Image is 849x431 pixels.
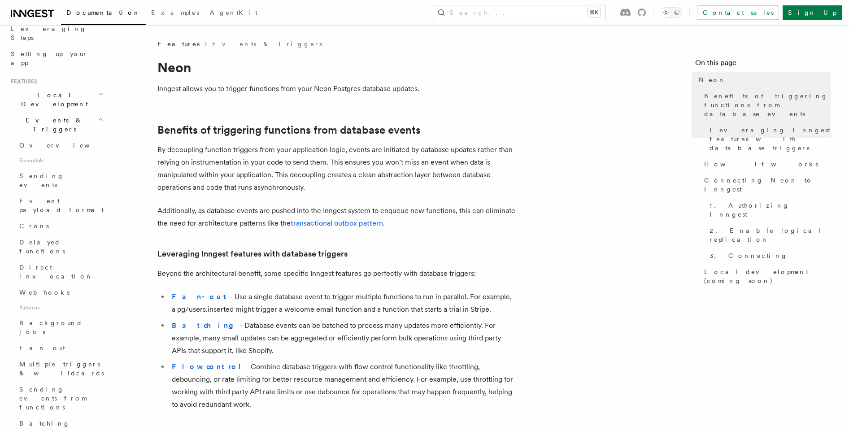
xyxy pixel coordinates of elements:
[19,319,83,335] span: Background jobs
[157,83,516,95] p: Inngest allows you to trigger functions from your Neon Postgres database updates.
[695,72,831,88] a: Neon
[699,75,726,84] span: Neon
[7,46,105,71] a: Setting up your app
[212,39,322,48] a: Events & Triggers
[172,321,240,330] a: Batching
[701,172,831,197] a: Connecting Neon to Inngest
[157,267,516,280] p: Beyond the architectural benefit, some specific Inngest features go perfectly with database trigg...
[172,362,246,371] a: Flow control
[19,386,86,411] span: Sending events from functions
[704,91,831,118] span: Benefits of triggering functions from database events
[19,344,65,352] span: Fan out
[706,222,831,248] a: 2. Enable logical replication
[661,7,682,18] button: Toggle dark mode
[19,264,93,280] span: Direct invocation
[697,5,779,20] a: Contact sales
[704,176,831,194] span: Connecting Neon to Inngest
[16,168,105,193] a: Sending events
[205,3,263,24] a: AgentKit
[16,340,105,356] a: Fan out
[706,197,831,222] a: 1. Authorizing Inngest
[210,9,257,16] span: AgentKit
[66,9,140,16] span: Documentation
[19,289,70,296] span: Webhooks
[291,219,383,227] a: transactional outbox pattern
[169,291,516,316] li: - Use a single database event to trigger multiple functions to run in parallel. For example, a pg...
[16,153,105,168] span: Essentials
[169,361,516,411] li: - Combine database triggers with flow control functionality like throttling, debouncing, or rate ...
[588,8,600,17] kbd: ⌘K
[7,87,105,112] button: Local Development
[19,361,104,377] span: Multiple triggers & wildcards
[16,284,105,300] a: Webhooks
[172,292,230,301] a: Fan-out
[19,197,104,213] span: Event payload format
[701,88,831,122] a: Benefits of triggering functions from database events
[710,226,831,244] span: 2. Enable logical replication
[704,267,831,285] span: Local development (coming soon)
[7,116,98,134] span: Events & Triggers
[11,50,88,66] span: Setting up your app
[11,25,87,41] span: Leveraging Steps
[706,122,831,156] a: Leveraging Inngest features with database triggers
[19,222,49,230] span: Crons
[16,234,105,259] a: Delayed functions
[701,156,831,172] a: How it works
[19,172,64,188] span: Sending events
[7,112,105,137] button: Events & Triggers
[16,218,105,234] a: Crons
[16,137,105,153] a: Overview
[157,144,516,194] p: By decoupling function triggers from your application logic, events are initiated by database upd...
[169,319,516,357] li: - Database events can be batched to process many updates more efficiently. For example, many smal...
[19,142,112,149] span: Overview
[710,251,788,260] span: 3. Connecting
[157,59,516,75] h1: Neon
[710,126,831,152] span: Leveraging Inngest features with database triggers
[7,21,105,46] a: Leveraging Steps
[7,91,98,109] span: Local Development
[16,259,105,284] a: Direct invocation
[783,5,842,20] a: Sign Up
[16,315,105,340] a: Background jobs
[146,3,205,24] a: Examples
[7,78,37,85] span: Features
[706,248,831,264] a: 3. Connecting
[16,381,105,415] a: Sending events from functions
[157,124,421,136] a: Benefits of triggering functions from database events
[16,193,105,218] a: Event payload format
[157,248,348,260] a: Leveraging Inngest features with database triggers
[704,160,818,169] span: How it works
[710,201,831,219] span: 1. Authorizing Inngest
[157,205,516,230] p: Additionally, as database events are pushed into the Inngest system to enqueue new functions, thi...
[16,300,105,315] span: Patterns
[433,5,605,20] button: Search...⌘K
[16,356,105,381] a: Multiple triggers & wildcards
[701,264,831,289] a: Local development (coming soon)
[61,3,146,25] a: Documentation
[695,57,831,72] h4: On this page
[157,39,200,48] span: Features
[151,9,199,16] span: Examples
[19,239,65,255] span: Delayed functions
